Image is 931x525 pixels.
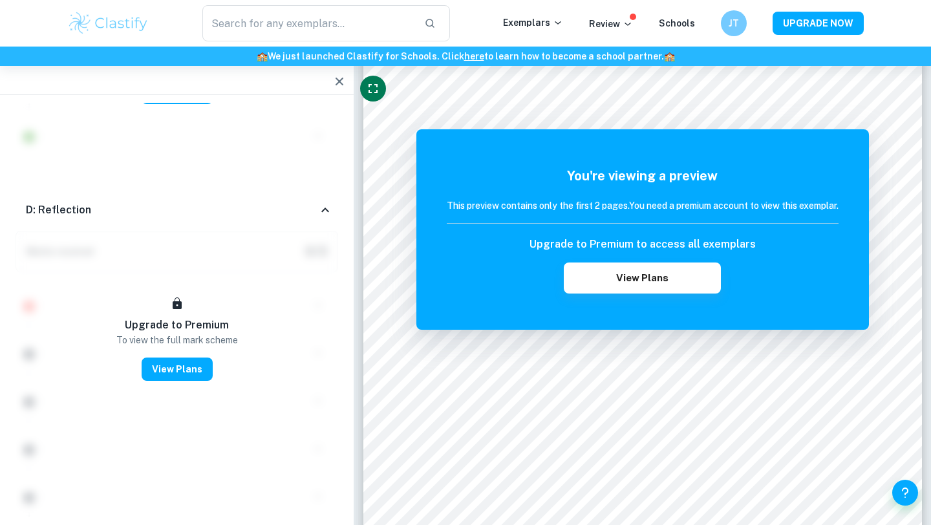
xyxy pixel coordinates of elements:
[721,10,747,36] button: JT
[202,5,414,41] input: Search for any exemplars...
[142,358,213,381] button: View Plans
[464,51,484,61] a: here
[16,189,338,231] div: D: Reflection
[659,18,695,28] a: Schools
[773,12,864,35] button: UPGRADE NOW
[564,262,720,294] button: View Plans
[26,202,91,218] h6: D: Reflection
[664,51,675,61] span: 🏫
[257,51,268,61] span: 🏫
[360,76,386,102] button: Fullscreen
[447,166,839,186] h5: You're viewing a preview
[67,10,149,36] img: Clastify logo
[589,17,633,31] p: Review
[3,49,928,63] h6: We just launched Clastify for Schools. Click to learn how to become a school partner.
[447,198,839,213] h6: This preview contains only the first 2 pages. You need a premium account to view this exemplar.
[503,16,563,30] p: Exemplars
[892,480,918,506] button: Help and Feedback
[116,333,238,347] p: To view the full mark scheme
[727,16,742,30] h6: JT
[530,237,756,252] h6: Upgrade to Premium to access all exemplars
[125,317,229,333] h6: Upgrade to Premium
